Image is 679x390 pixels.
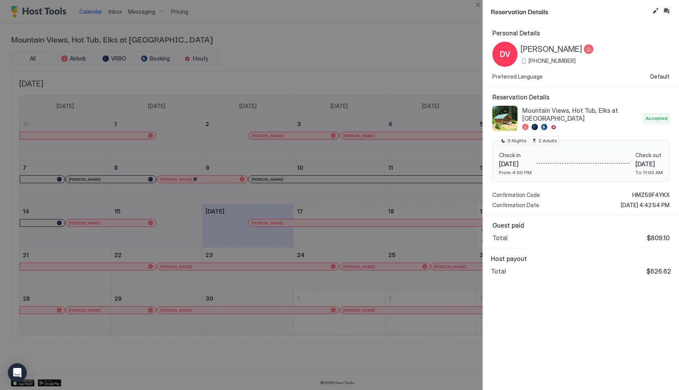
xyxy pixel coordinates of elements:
span: Preferred Language [492,73,543,80]
span: [DATE] [499,160,532,168]
span: $809.10 [647,234,670,242]
span: From 4:00 PM [499,169,532,175]
span: Reservation Details [492,93,670,101]
span: Confirmation Date [492,202,539,209]
span: $626.62 [646,267,671,275]
button: Edit reservation [651,6,660,16]
span: Reservation Details [491,6,649,16]
span: Personal Details [492,29,670,37]
span: Accepted [646,115,668,122]
span: [PERSON_NAME] [521,44,582,54]
span: Check out [635,152,663,159]
span: HMZ59F4YKX [632,191,670,199]
span: Total [491,267,506,275]
button: Inbox [662,6,671,16]
span: Total [492,234,508,242]
div: listing image [492,106,518,131]
span: 3 Nights [507,137,527,144]
span: [PHONE_NUMBER] [529,57,576,64]
span: 2 Adults [538,137,557,144]
span: Default [650,73,670,80]
span: Host payout [491,255,671,263]
div: Open Intercom Messenger [8,363,27,382]
span: Mountain Views, Hot Tub, Elks at [GEOGRAPHIC_DATA] [522,107,640,122]
span: [DATE] 4:42:54 PM [621,202,670,209]
span: Check in [499,152,532,159]
span: To 11:00 AM [635,169,663,175]
span: Confirmation Code [492,191,540,199]
span: DV [500,48,510,60]
span: Guest paid [492,221,670,229]
span: [DATE] [635,160,663,168]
